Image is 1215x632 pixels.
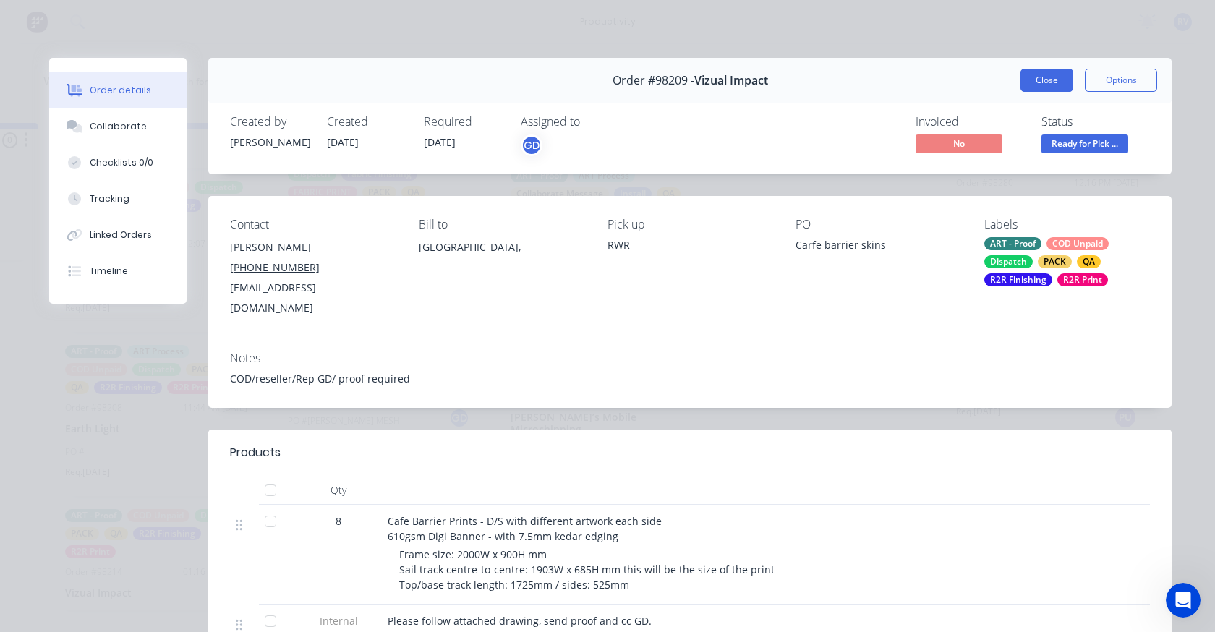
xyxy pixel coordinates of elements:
div: Checklists 0/0 [90,156,153,169]
div: Contact [230,218,396,231]
div: QA [1077,255,1101,268]
button: Close [1020,69,1073,92]
button: Timeline [49,253,187,289]
button: Checklists 0/0 [49,145,187,181]
button: Options [1085,69,1157,92]
div: COD Unpaid [1046,237,1109,250]
div: [PERSON_NAME] [230,134,310,150]
button: Order details [49,72,187,108]
button: Collaborate [49,108,187,145]
div: [PERSON_NAME][PHONE_NUMBER][EMAIL_ADDRESS][DOMAIN_NAME] [230,237,396,318]
div: Labels [984,218,1150,231]
div: Linked Orders [90,229,152,242]
button: GD [521,134,542,156]
div: [GEOGRAPHIC_DATA], [419,237,584,283]
div: ART - Proof [984,237,1041,250]
div: Assigned to [521,115,665,129]
div: R2R Print [1057,273,1108,286]
span: [DATE] [327,135,359,149]
span: Order #98209 - [613,74,694,87]
div: COD/reseller/Rep GD/ proof required [230,371,1150,386]
span: 8 [336,513,341,529]
div: Collaborate [90,120,147,133]
div: Tracking [90,192,129,205]
div: Invoiced [916,115,1024,129]
span: [DATE] [424,135,456,149]
div: Created [327,115,406,129]
div: [EMAIL_ADDRESS][DOMAIN_NAME] [230,278,396,318]
div: Timeline [90,265,128,278]
div: [GEOGRAPHIC_DATA], [419,237,584,257]
div: Bill to [419,218,584,231]
button: Ready for Pick ... [1041,134,1128,156]
div: Dispatch [984,255,1033,268]
div: PACK [1038,255,1072,268]
div: R2R Finishing [984,273,1052,286]
div: Pick up [607,218,773,231]
div: [PERSON_NAME] [230,237,396,257]
div: PO [796,218,961,231]
span: No [916,134,1002,153]
button: Linked Orders [49,217,187,253]
div: Order details [90,84,151,97]
span: Ready for Pick ... [1041,134,1128,153]
tcxspan: Call (08) 9524 6888 via 3CX [230,260,320,274]
span: Vizual Impact [694,74,768,87]
div: Required [424,115,503,129]
iframe: Intercom live chat [1166,583,1201,618]
div: RWR [607,237,773,252]
div: Carfe barrier skins [796,237,961,257]
div: Notes [230,351,1150,365]
button: Tracking [49,181,187,217]
span: Cafe Barrier Prints - D/S with different artwork each side 610gsm Digi Banner - with 7.5mm kedar ... [388,514,662,543]
div: Products [230,444,281,461]
div: Created by [230,115,310,129]
span: Frame size: 2000W x 900H mm Sail track centre-to-centre: 1903W x 685H mm this will be the size of... [399,547,775,592]
span: Internal [301,613,376,628]
div: Qty [295,476,382,505]
div: Status [1041,115,1150,129]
